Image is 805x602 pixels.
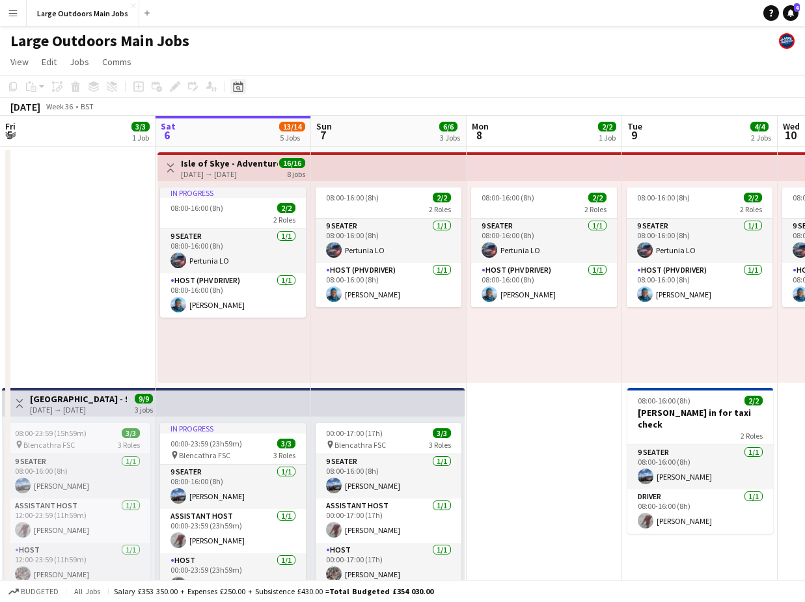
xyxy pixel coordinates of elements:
[329,586,433,596] span: Total Budgeted £354 030.00
[429,204,451,214] span: 2 Roles
[637,193,690,202] span: 08:00-16:00 (8h)
[160,423,306,597] app-job-card: In progress00:00-23:59 (23h59m)3/3 Blencathra FSC3 Roles9 Seater1/108:00-16:00 (8h)[PERSON_NAME]A...
[160,553,306,597] app-card-role: Host1/100:00-23:59 (23h59m)[PERSON_NAME]
[627,120,642,132] span: Tue
[625,128,642,143] span: 9
[5,454,150,499] app-card-role: 9 Seater1/108:00-16:00 (8h)[PERSON_NAME]
[102,56,131,68] span: Comms
[160,423,306,433] div: In progress
[135,404,153,415] div: 3 jobs
[277,203,295,213] span: 2/2
[316,499,461,543] app-card-role: Assistant Host1/100:00-17:00 (17h)[PERSON_NAME]
[36,53,62,70] a: Edit
[273,450,295,460] span: 3 Roles
[482,193,534,202] span: 08:00-16:00 (8h)
[316,219,461,263] app-card-role: 9 Seater1/108:00-16:00 (8h)Pertunia LO
[279,122,305,131] span: 13/14
[171,203,223,213] span: 08:00-16:00 (8h)
[160,187,306,318] app-job-card: In progress08:00-16:00 (8h)2/22 Roles9 Seater1/108:00-16:00 (8h)Pertunia LOHost (PHV Driver)1/108...
[316,423,461,587] app-job-card: 00:00-17:00 (17h)3/3 Blencathra FSC3 Roles9 Seater1/108:00-16:00 (8h)[PERSON_NAME]Assistant Host1...
[599,133,616,143] div: 1 Job
[314,128,332,143] span: 7
[627,489,773,534] app-card-role: Driver1/108:00-16:00 (8h)[PERSON_NAME]
[135,394,153,404] span: 9/9
[10,56,29,68] span: View
[627,263,772,307] app-card-role: Host (PHV Driver)1/108:00-16:00 (8h)[PERSON_NAME]
[7,584,61,599] button: Budgeted
[15,428,87,438] span: 08:00-23:59 (15h59m)
[131,122,150,131] span: 3/3
[5,499,150,543] app-card-role: Assistant Host1/112:00-23:59 (11h59m)[PERSON_NAME]
[159,128,176,143] span: 6
[277,439,295,448] span: 3/3
[779,33,795,49] app-user-avatar: Large Outdoors Office
[181,169,278,179] div: [DATE] → [DATE]
[781,128,800,143] span: 10
[27,1,139,26] button: Large Outdoors Main Jobs
[160,273,306,318] app-card-role: Host (PHV Driver)1/108:00-16:00 (8h)[PERSON_NAME]
[429,440,451,450] span: 3 Roles
[160,465,306,509] app-card-role: 9 Seater1/108:00-16:00 (8h)[PERSON_NAME]
[70,56,89,68] span: Jobs
[471,263,617,307] app-card-role: Host (PHV Driver)1/108:00-16:00 (8h)[PERSON_NAME]
[160,509,306,553] app-card-role: Assistant Host1/100:00-23:59 (23h59m)[PERSON_NAME]
[783,120,800,132] span: Wed
[21,587,59,596] span: Budgeted
[161,120,176,132] span: Sat
[741,431,763,441] span: 2 Roles
[118,440,140,450] span: 3 Roles
[744,396,763,405] span: 2/2
[316,263,461,307] app-card-role: Host (PHV Driver)1/108:00-16:00 (8h)[PERSON_NAME]
[326,428,383,438] span: 00:00-17:00 (17h)
[160,229,306,273] app-card-role: 9 Seater1/108:00-16:00 (8h)Pertunia LO
[316,543,461,587] app-card-role: Host1/100:00-17:00 (17h)[PERSON_NAME]
[10,100,40,113] div: [DATE]
[72,586,103,596] span: All jobs
[783,5,798,21] a: 4
[627,219,772,263] app-card-role: 9 Seater1/108:00-16:00 (8h)Pertunia LO
[5,543,150,587] app-card-role: Host1/112:00-23:59 (11h59m)[PERSON_NAME]
[23,440,75,450] span: Blencathra FSC
[5,423,150,587] app-job-card: 08:00-23:59 (15h59m)3/3 Blencathra FSC3 Roles9 Seater1/108:00-16:00 (8h)[PERSON_NAME]Assistant Ho...
[470,128,489,143] span: 8
[627,388,773,534] app-job-card: 08:00-16:00 (8h)2/2[PERSON_NAME] in for taxi check2 Roles9 Seater1/108:00-16:00 (8h)[PERSON_NAME]...
[750,122,769,131] span: 4/4
[5,120,16,132] span: Fri
[627,187,772,307] app-job-card: 08:00-16:00 (8h)2/22 Roles9 Seater1/108:00-16:00 (8h)Pertunia LOHost (PHV Driver)1/108:00-16:00 (...
[30,393,127,405] h3: [GEOGRAPHIC_DATA] - Striding Edge & Sharp Edge / Scafell Pike Challenge Weekend / Wild Swim - [GE...
[433,428,451,438] span: 3/3
[316,187,461,307] app-job-card: 08:00-16:00 (8h)2/22 Roles9 Seater1/108:00-16:00 (8h)Pertunia LOHost (PHV Driver)1/108:00-16:00 (...
[122,428,140,438] span: 3/3
[273,215,295,225] span: 2 Roles
[81,102,94,111] div: BST
[744,193,762,202] span: 2/2
[5,53,34,70] a: View
[740,204,762,214] span: 2 Roles
[181,157,278,169] h3: Isle of Skye - Adventure & Explore
[42,56,57,68] span: Edit
[751,133,771,143] div: 2 Jobs
[627,445,773,489] app-card-role: 9 Seater1/108:00-16:00 (8h)[PERSON_NAME]
[280,133,305,143] div: 5 Jobs
[471,187,617,307] app-job-card: 08:00-16:00 (8h)2/22 Roles9 Seater1/108:00-16:00 (8h)Pertunia LOHost (PHV Driver)1/108:00-16:00 (...
[326,193,379,202] span: 08:00-16:00 (8h)
[598,122,616,131] span: 2/2
[3,128,16,143] span: 5
[132,133,149,143] div: 1 Job
[287,168,305,179] div: 8 jobs
[316,454,461,499] app-card-role: 9 Seater1/108:00-16:00 (8h)[PERSON_NAME]
[160,187,306,198] div: In progress
[114,586,433,596] div: Salary £353 350.00 + Expenses £250.00 + Subsistence £430.00 =
[440,133,460,143] div: 3 Jobs
[334,440,386,450] span: Blencathra FSC
[179,450,230,460] span: Blencathra FSC
[30,405,127,415] div: [DATE] → [DATE]
[316,120,332,132] span: Sun
[471,219,617,263] app-card-role: 9 Seater1/108:00-16:00 (8h)Pertunia LO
